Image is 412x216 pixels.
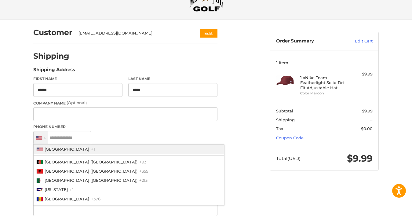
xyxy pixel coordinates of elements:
span: +355 [139,169,148,174]
h3: 1 Item [276,60,373,65]
span: $9.99 [347,153,373,164]
label: First Name [33,76,122,82]
ul: List of countries [33,144,224,205]
span: +1 [91,147,95,152]
span: [GEOGRAPHIC_DATA] [45,147,89,152]
h3: Order Summary [276,38,342,44]
span: [GEOGRAPHIC_DATA] ([GEOGRAPHIC_DATA]) [45,169,137,174]
span: [GEOGRAPHIC_DATA] [45,196,89,201]
li: Color Maroon [300,91,347,96]
small: (Optional) [67,100,87,105]
span: [GEOGRAPHIC_DATA] (‫[GEOGRAPHIC_DATA]‬‎) [45,178,137,183]
span: +1 [70,187,74,192]
label: Phone Number [33,124,217,130]
span: [US_STATE] [45,187,68,192]
span: $0.00 [361,126,373,131]
h2: Shipping [33,51,69,61]
div: $9.99 [348,71,373,77]
span: +93 [139,159,146,164]
span: Shipping [276,117,295,122]
span: +213 [139,178,148,183]
label: Last Name [128,76,217,82]
div: [EMAIL_ADDRESS][DOMAIN_NAME] [78,30,188,36]
span: [GEOGRAPHIC_DATA] (‫[GEOGRAPHIC_DATA]‬‎) [45,159,137,164]
span: -- [370,117,373,122]
span: Subtotal [276,108,293,113]
a: Coupon Code [276,135,304,140]
h4: 1 x Nike Team Featherlight Solid Dri-Fit Adjustable Hat [300,75,347,90]
a: Edit Cart [342,38,373,44]
label: Company Name [33,100,217,106]
legend: Shipping Address [33,66,75,76]
span: Tax [276,126,283,131]
span: Total (USD) [276,156,301,161]
span: +376 [91,196,100,201]
span: $9.99 [362,108,373,113]
div: United States: +1 [34,131,48,145]
button: Edit [200,29,217,38]
h2: Customer [33,28,72,37]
